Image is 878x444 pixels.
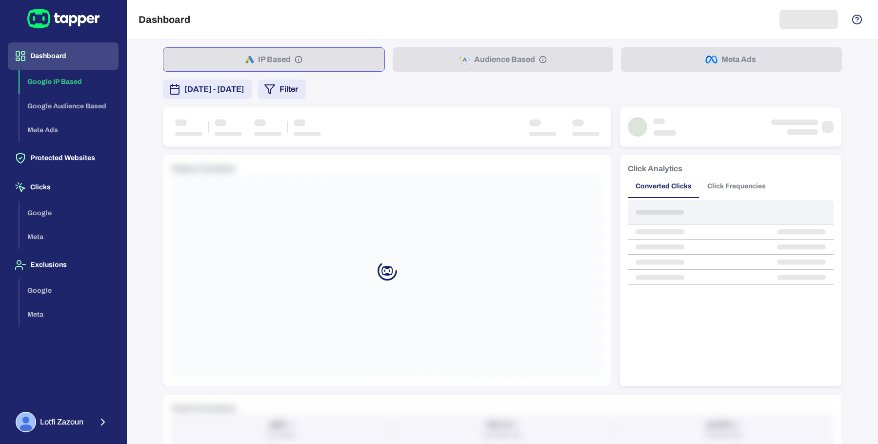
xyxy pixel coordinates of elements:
a: Exclusions [8,260,119,268]
h5: Dashboard [139,14,190,25]
button: Converted Clicks [628,175,699,198]
button: Clicks [8,174,119,201]
button: Filter [258,80,306,99]
button: Click Frequencies [699,175,774,198]
img: Lotfi Zazoun [17,413,35,431]
button: Lotfi ZazounLotfi Zazoun [8,408,119,436]
a: Protected Websites [8,153,119,161]
h6: Click Analytics [628,163,682,175]
span: [DATE] - [DATE] [184,83,244,95]
button: Dashboard [8,42,119,70]
span: Lotfi Zazoun [40,417,83,427]
button: Protected Websites [8,144,119,172]
button: [DATE] - [DATE] [163,80,252,99]
a: Dashboard [8,51,119,60]
button: Exclusions [8,251,119,279]
a: Clicks [8,182,119,191]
